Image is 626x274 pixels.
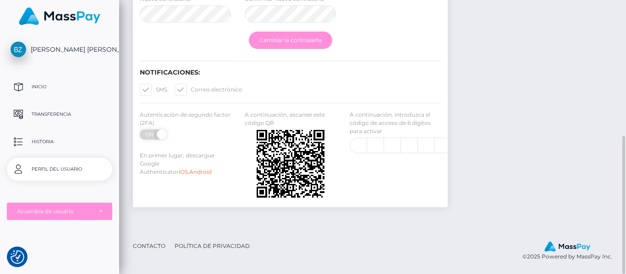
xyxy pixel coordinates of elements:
[245,111,336,127] label: A continuación, escanee este código QR
[17,208,92,215] div: Acuerdos de usuario
[171,239,253,253] a: Política de privacidad
[11,135,109,149] p: Historia
[140,84,167,96] label: SMS
[7,45,112,54] span: [PERSON_NAME] [PERSON_NAME]
[7,158,112,181] a: Perfil del usuario
[140,111,231,127] label: Autenticación de segundo factor (2FA)
[7,103,112,126] a: Transferencia
[249,32,332,49] button: Cambiar la contraseña
[189,168,212,175] a: Android
[19,7,100,25] img: MassPay
[350,111,441,135] label: A continuación, introduzca el código de acceso de 6 dígitos para activar
[129,239,169,253] a: Contacto
[175,84,242,96] label: Correo electrónico
[7,203,112,220] button: Acuerdos de usuario
[11,162,109,176] p: Perfil del usuario
[140,151,231,176] label: En primer lugar, descargue Google Authenticator ,
[7,130,112,153] a: Historia
[179,168,188,175] a: iOS
[11,250,24,264] img: Revisit consent button
[11,107,109,121] p: Transferencia
[139,129,162,140] span: ON
[522,241,619,261] div: © 2025 Powered by MassPay Inc.
[544,242,590,252] img: MassPay
[11,80,109,94] p: Inicio
[7,75,112,98] a: Inicio
[11,250,24,264] button: Consent Preferences
[140,69,441,76] h6: Notificaciones:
